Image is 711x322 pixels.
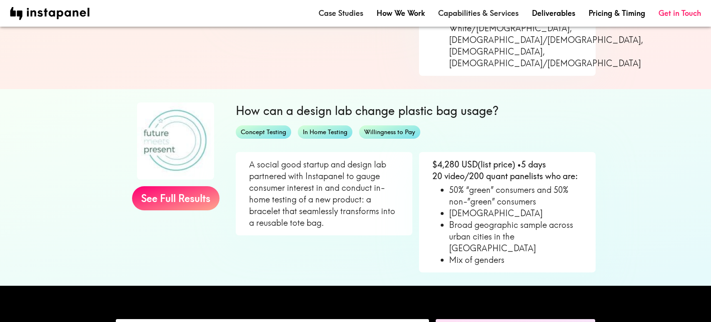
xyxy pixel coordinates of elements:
p: A social good startup and design lab partnered with Instapanel to gauge consumer interest in and ... [249,159,399,229]
a: See Full Results [132,186,220,210]
span: In Home Testing [298,128,352,137]
li: Broad geographic sample across urban cities in the [GEOGRAPHIC_DATA] [449,219,582,254]
a: Pricing & Timing [589,8,645,18]
a: Deliverables [532,8,575,18]
img: Future Meets Present logo [137,102,214,180]
a: Capabilities & Services [438,8,519,18]
a: Get in Touch [659,8,701,18]
li: [DEMOGRAPHIC_DATA] [449,207,582,219]
span: Concept Testing [236,128,291,137]
li: Equal sample of White/[DEMOGRAPHIC_DATA], [DEMOGRAPHIC_DATA]/[DEMOGRAPHIC_DATA], [DEMOGRAPHIC_DAT... [449,11,582,69]
a: Case Studies [319,8,363,18]
img: instapanel [10,7,90,20]
span: Willingness to Pay [359,128,420,137]
p: $4,280 USD (list price) • 5 days 20 video/200 quant panelists who are: [432,159,582,182]
a: How We Work [377,8,425,18]
li: Mix of genders [449,254,582,266]
h6: How can a design lab change plastic bag usage? [236,102,596,119]
li: 50% “green” consumers and 50% non-”green” consumers [449,184,582,207]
